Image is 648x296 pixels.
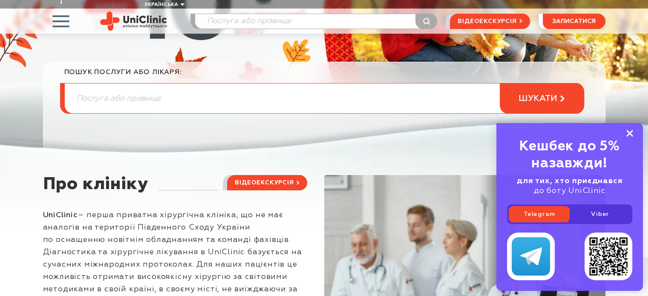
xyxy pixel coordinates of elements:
div: Кешбек до 5% назавжди! [507,138,632,172]
a: відеоекскурсія [450,14,530,29]
strong: UniСlinic [43,211,78,219]
div: пошук послуги або лікаря: [64,68,584,83]
div: до боту UniClinic [507,176,632,196]
a: Viber [570,206,631,222]
button: шукати [500,83,584,114]
b: для тих, хто приєднався [517,177,622,185]
button: записатися [543,14,605,29]
input: Послуга або прізвище [65,83,584,113]
span: відеоекскурсія [458,14,516,29]
img: Uniclinic [100,11,167,31]
span: відеоекскурсія [235,175,294,190]
span: Українська [144,2,178,7]
input: Послуга або прізвище [195,14,437,29]
span: записатися [552,18,596,24]
div: Про клініку [43,175,148,207]
span: шукати [518,93,557,104]
a: відеоекскурсія [227,175,307,190]
button: Українська [142,2,184,8]
a: Telegram [509,206,570,222]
